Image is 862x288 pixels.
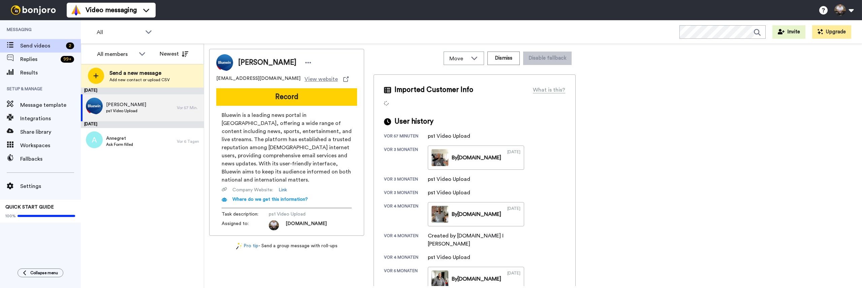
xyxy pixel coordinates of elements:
[20,101,81,109] span: Message template
[428,189,470,197] div: ps1 Video Upload
[507,270,520,287] div: [DATE]
[222,111,352,184] span: Bluewin is a leading news portal in [GEOGRAPHIC_DATA], offering a wide range of content including...
[384,133,428,140] div: vor 57 Minuten
[452,210,501,218] div: By [DOMAIN_NAME]
[20,182,81,190] span: Settings
[238,58,296,68] span: [PERSON_NAME]
[216,75,300,83] span: [EMAIL_ADDRESS][DOMAIN_NAME]
[394,85,473,95] span: Imported Customer Info
[97,28,142,36] span: All
[18,268,63,277] button: Collapse menu
[772,25,805,39] button: Invite
[216,54,233,71] img: Image of Sonja Rüegg
[286,220,327,230] span: [DOMAIN_NAME]
[20,155,81,163] span: Fallbacks
[177,139,200,144] div: Vor 6 Tagen
[177,105,200,110] div: Vor 57 Min.
[232,187,273,193] span: Company Website :
[523,52,572,65] button: Disable fallback
[428,202,524,226] a: By[DOMAIN_NAME][DATE]
[106,108,146,114] span: ps1 Video Upload
[812,25,851,39] button: Upgrade
[66,42,74,49] div: 2
[106,142,133,147] span: Ask Form filled
[269,220,279,230] img: e79fcabc-05ae-4995-ac08-9eecff23249d-1538385032.jpg
[428,146,524,170] a: By[DOMAIN_NAME][DATE]
[5,205,54,210] span: QUICK START GUIDE
[452,154,501,162] div: By [DOMAIN_NAME]
[384,190,428,197] div: vor 3 Monaten
[507,149,520,166] div: [DATE]
[5,213,16,219] span: 100%
[236,243,258,250] a: Pro tip
[384,233,428,248] div: vor 4 Monaten
[106,135,133,142] span: Annegret
[533,86,565,94] div: What is this?
[432,206,448,223] img: 0ad74316-c8cb-43ce-b792-9d42a5fd113e-thumb.jpg
[216,88,357,106] button: Record
[20,69,81,77] span: Results
[97,50,135,58] div: All members
[269,211,333,218] span: ps1 Video Upload
[209,243,364,250] div: - Send a group message with roll-ups
[20,141,81,150] span: Workspaces
[20,115,81,123] span: Integrations
[384,177,428,183] div: vor 3 Monaten
[507,206,520,223] div: [DATE]
[394,117,434,127] span: User history
[428,232,536,248] div: Created by [DOMAIN_NAME] I [PERSON_NAME]
[109,69,170,77] span: Send a new message
[81,121,204,128] div: [DATE]
[384,147,428,170] div: vor 3 Monaten
[432,149,448,166] img: cf6521fb-068c-4120-bacb-8ab714b23544-thumb.jpg
[222,220,269,230] span: Assigned to:
[20,42,63,50] span: Send videos
[106,101,146,108] span: [PERSON_NAME]
[305,75,349,83] a: View website
[384,255,428,261] div: vor 4 Monaten
[428,253,470,261] div: ps1 Video Upload
[20,55,58,63] span: Replies
[449,55,468,63] span: Move
[222,211,269,218] span: Task description :
[155,47,193,61] button: Newest
[428,175,470,183] div: ps1 Video Upload
[428,132,470,140] div: ps1 Video Upload
[452,275,501,283] div: By [DOMAIN_NAME]
[384,203,428,226] div: vor 4 Monaten
[8,5,59,15] img: bj-logo-header-white.svg
[81,88,204,94] div: [DATE]
[86,5,137,15] span: Video messaging
[20,128,81,136] span: Share library
[86,131,103,148] img: a.png
[305,75,338,83] span: View website
[71,5,82,15] img: vm-color.svg
[61,56,74,63] div: 99 +
[109,77,170,83] span: Add new contact or upload CSV
[432,270,448,287] img: 73f649ea-aa68-4c9c-9beb-f9a59a0f2434-thumb.jpg
[236,243,242,250] img: magic-wand.svg
[232,197,308,202] span: Where do we get this information?
[487,52,520,65] button: Dismiss
[30,270,58,276] span: Collapse menu
[279,187,287,193] a: Link
[86,98,103,115] img: 062e8f57-afc6-4b1a-be97-a79b18e66126.jpg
